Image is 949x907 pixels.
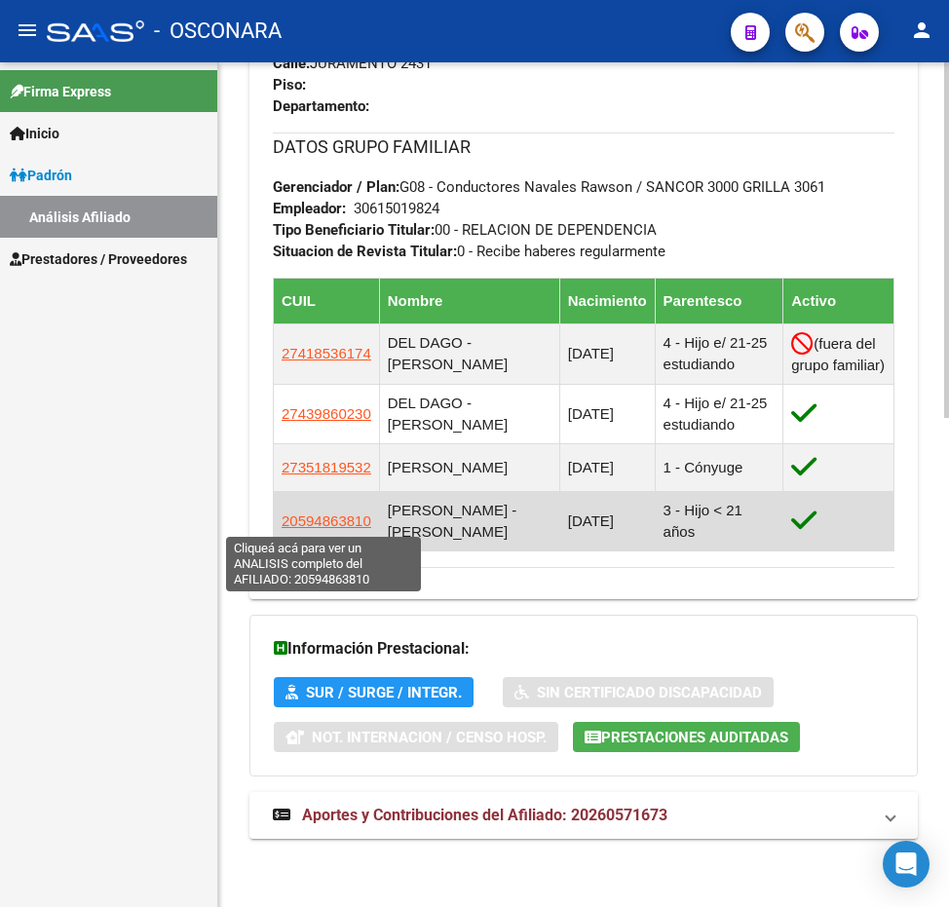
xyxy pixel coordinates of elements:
[273,133,894,161] h3: DATOS GRUPO FAMILIAR
[655,443,783,491] td: 1 - Cónyuge
[273,243,457,260] strong: Situacion de Revista Titular:
[655,384,783,443] td: 4 - Hijo e/ 21-25 estudiando
[883,841,930,888] div: Open Intercom Messenger
[302,806,667,824] span: Aportes y Contribuciones del Afiliado: 20260571673
[306,684,462,701] span: SUR / SURGE / INTEGR.
[559,491,655,550] td: [DATE]
[537,684,762,701] span: Sin Certificado Discapacidad
[379,443,559,491] td: [PERSON_NAME]
[274,677,474,707] button: SUR / SURGE / INTEGR.
[274,635,893,662] h3: Información Prestacional:
[273,76,306,94] strong: Piso:
[379,491,559,550] td: [PERSON_NAME] - [PERSON_NAME]
[783,278,894,323] th: Activo
[354,198,439,219] div: 30615019824
[282,512,371,529] span: 20594863810
[273,178,399,196] strong: Gerenciador / Plan:
[282,405,371,422] span: 27439860230
[273,221,435,239] strong: Tipo Beneficiario Titular:
[655,278,783,323] th: Parentesco
[655,491,783,550] td: 3 - Hijo < 21 años
[282,345,371,361] span: 27418536174
[791,335,885,373] span: (fuera del grupo familiar)
[655,323,783,384] td: 4 - Hijo e/ 21-25 estudiando
[274,278,380,323] th: CUIL
[379,384,559,443] td: DEL DAGO - [PERSON_NAME]
[559,278,655,323] th: Nacimiento
[379,278,559,323] th: Nombre
[273,221,657,239] span: 00 - RELACION DE DEPENDENCIA
[573,722,800,752] button: Prestaciones Auditadas
[249,792,918,839] mat-expansion-panel-header: Aportes y Contribuciones del Afiliado: 20260571673
[273,97,369,115] strong: Departamento:
[312,729,547,746] span: Not. Internacion / Censo Hosp.
[910,19,933,42] mat-icon: person
[10,81,111,102] span: Firma Express
[154,10,282,53] span: - OSCONARA
[559,443,655,491] td: [DATE]
[282,459,371,475] span: 27351819532
[273,55,310,72] strong: Calle:
[559,384,655,443] td: [DATE]
[273,55,432,72] span: JURAMENTO 2431
[601,729,788,746] span: Prestaciones Auditadas
[273,243,665,260] span: 0 - Recibe haberes regularmente
[274,722,558,752] button: Not. Internacion / Censo Hosp.
[273,178,825,196] span: G08 - Conductores Navales Rawson / SANCOR 3000 GRILLA 3061
[10,248,187,270] span: Prestadores / Proveedores
[503,677,774,707] button: Sin Certificado Discapacidad
[10,123,59,144] span: Inicio
[16,19,39,42] mat-icon: menu
[559,323,655,384] td: [DATE]
[379,323,559,384] td: DEL DAGO - [PERSON_NAME]
[273,200,346,217] strong: Empleador:
[10,165,72,186] span: Padrón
